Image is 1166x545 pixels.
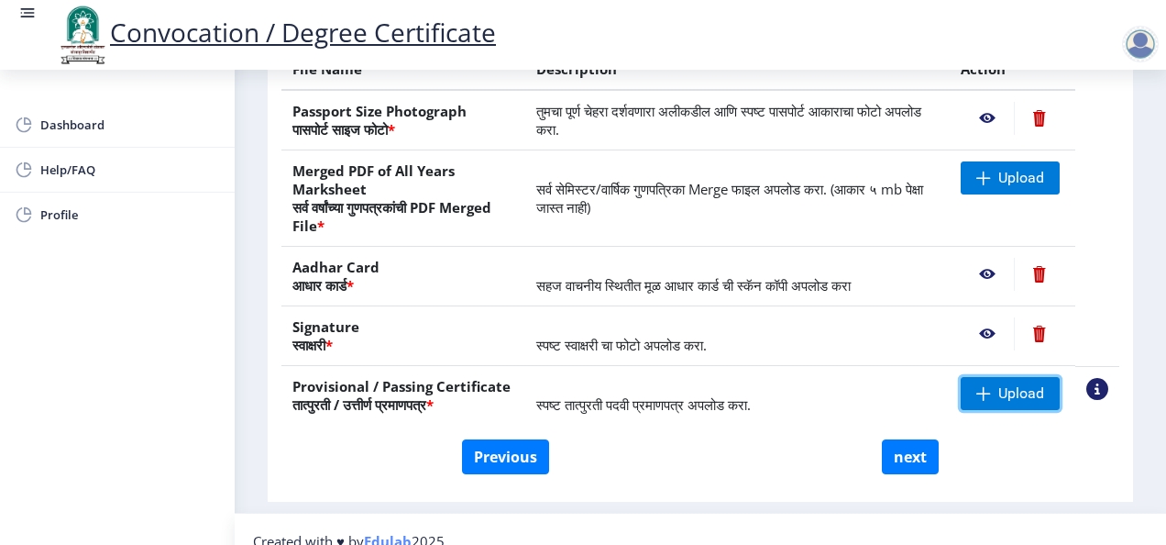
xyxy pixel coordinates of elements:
th: Passport Size Photograph पासपोर्ट साइज फोटो [281,90,525,150]
button: Previous [462,439,549,474]
th: Signature स्वाक्षरी [281,306,525,366]
span: स्पष्ट तात्पुरती पदवी प्रमाणपत्र अपलोड करा. [536,395,751,414]
span: Upload [998,384,1044,403]
span: सहज वाचनीय स्थितीत मूळ आधार कार्ड ची स्कॅन कॉपी अपलोड करा [536,276,851,295]
span: Dashboard [40,114,220,136]
nb-action: View File [961,258,1014,291]
nb-action: Delete File [1014,317,1064,350]
nb-action: Delete File [1014,102,1064,135]
nb-action: View File [961,317,1014,350]
th: Aadhar Card आधार कार्ड [281,247,525,306]
td: तुमचा पूर्ण चेहरा दर्शवणारा अलीकडील आणि स्पष्ट पासपोर्ट आकाराचा फोटो अपलोड करा. [525,90,950,150]
span: Upload [998,169,1044,187]
a: Convocation / Degree Certificate [55,15,496,50]
span: Help/FAQ [40,159,220,181]
span: सर्व सेमिस्टर/वार्षिक गुणपत्रिका Merge फाइल अपलोड करा. (आकार ५ mb पेक्षा जास्त नाही) [536,180,923,217]
nb-action: Delete File [1014,258,1064,291]
span: Profile [40,204,220,226]
button: next [882,439,939,474]
nb-action: View File [961,102,1014,135]
th: Provisional / Passing Certificate तात्पुरती / उत्तीर्ण प्रमाणपत्र [281,366,525,426]
img: logo [55,4,110,66]
nb-action: View Sample PDC [1086,378,1108,400]
th: Merged PDF of All Years Marksheet सर्व वर्षांच्या गुणपत्रकांची PDF Merged File [281,150,525,247]
span: स्पष्ट स्वाक्षरी चा फोटो अपलोड करा. [536,336,707,354]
